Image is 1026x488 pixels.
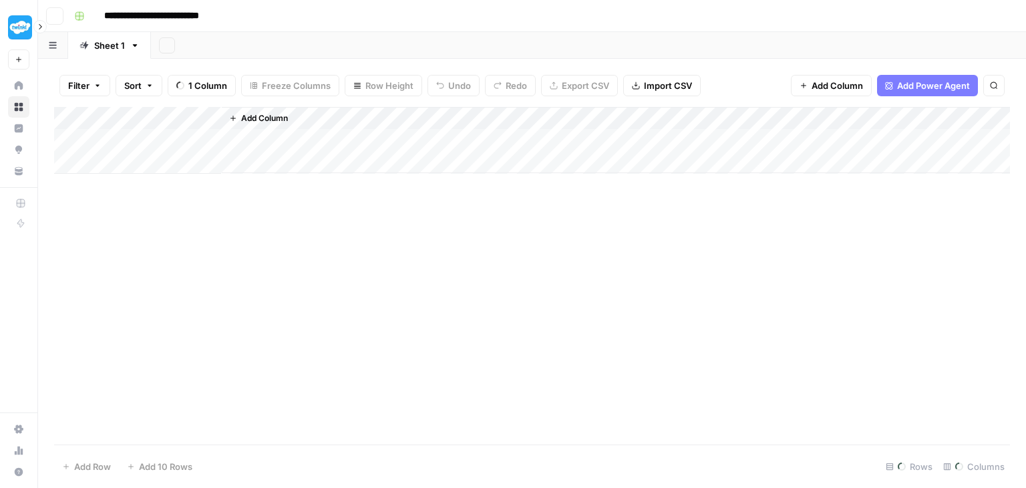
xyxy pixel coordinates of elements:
button: Undo [427,75,480,96]
a: Settings [8,418,29,440]
span: Add Column [241,112,288,124]
a: Home [8,75,29,96]
div: Sheet 1 [94,39,125,52]
span: Add Power Agent [897,79,970,92]
button: Freeze Columns [241,75,339,96]
a: Insights [8,118,29,139]
span: Add Row [74,460,111,473]
span: Import CSV [644,79,692,92]
button: 1 Column [168,75,236,96]
span: Row Height [365,79,413,92]
button: Row Height [345,75,422,96]
span: Undo [448,79,471,92]
button: Workspace: Twinkl [8,11,29,44]
button: Redo [485,75,536,96]
span: Add Column [812,79,863,92]
span: Redo [506,79,527,92]
a: Your Data [8,160,29,182]
a: Opportunities [8,139,29,160]
button: Import CSV [623,75,701,96]
span: Add 10 Rows [139,460,192,473]
div: Columns [938,456,1010,477]
button: Add Column [791,75,872,96]
span: Export CSV [562,79,609,92]
span: Filter [68,79,90,92]
span: Sort [124,79,142,92]
button: Add Power Agent [877,75,978,96]
div: Rows [880,456,938,477]
button: Sort [116,75,162,96]
button: Filter [59,75,110,96]
a: Usage [8,440,29,461]
span: 1 Column [188,79,227,92]
button: Export CSV [541,75,618,96]
img: Twinkl Logo [8,15,32,39]
button: Help + Support [8,461,29,483]
button: Add Column [224,110,293,127]
button: Add 10 Rows [119,456,200,477]
a: Sheet 1 [68,32,151,59]
span: Freeze Columns [262,79,331,92]
a: Browse [8,96,29,118]
button: Add Row [54,456,119,477]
